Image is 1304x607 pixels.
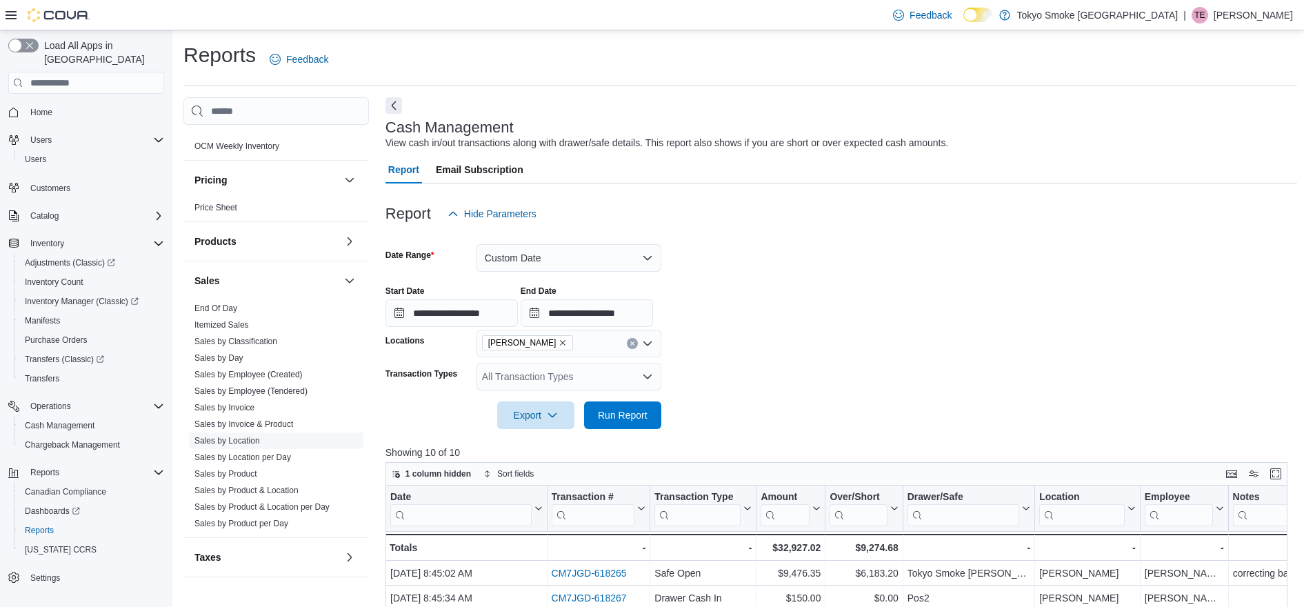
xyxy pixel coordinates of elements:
[19,522,59,539] a: Reports
[19,503,164,519] span: Dashboards
[559,339,567,347] button: Remove Brandon Victoria from selection in this group
[183,41,256,69] h1: Reports
[25,104,58,121] a: Home
[14,292,170,311] a: Inventory Manager (Classic)
[3,177,170,197] button: Customers
[477,244,661,272] button: Custom Date
[1245,466,1262,482] button: Display options
[761,590,821,606] div: $150.00
[14,330,170,350] button: Purchase Orders
[1144,491,1223,526] button: Employee
[39,39,164,66] span: Load All Apps in [GEOGRAPHIC_DATA]
[194,435,260,446] span: Sales by Location
[887,1,957,29] a: Feedback
[25,103,164,121] span: Home
[385,97,402,114] button: Next
[1214,7,1293,23] p: [PERSON_NAME]
[388,156,419,183] span: Report
[194,141,279,151] a: OCM Weekly Inventory
[194,274,339,288] button: Sales
[551,568,626,579] a: CM7JGD-618265
[30,238,64,249] span: Inventory
[3,234,170,253] button: Inventory
[963,22,964,23] span: Dark Mode
[1144,491,1212,526] div: Employee
[25,486,106,497] span: Canadian Compliance
[194,386,308,397] span: Sales by Employee (Tendered)
[264,46,334,73] a: Feedback
[194,202,237,213] span: Price Sheet
[19,312,66,329] a: Manifests
[907,539,1030,556] div: -
[25,464,164,481] span: Reports
[385,250,434,261] label: Date Range
[19,151,164,168] span: Users
[30,573,60,584] span: Settings
[761,539,821,556] div: $32,927.02
[19,370,164,387] span: Transfers
[505,401,566,429] span: Export
[194,518,288,529] span: Sales by Product per Day
[830,565,898,581] div: $6,183.20
[25,525,54,536] span: Reports
[25,506,80,517] span: Dashboards
[436,156,523,183] span: Email Subscription
[761,491,810,526] div: Amount
[194,235,339,248] button: Products
[1039,590,1136,606] div: [PERSON_NAME]
[642,371,653,382] button: Open list of options
[551,491,634,504] div: Transaction #
[3,397,170,416] button: Operations
[521,286,556,297] label: End Date
[25,208,64,224] button: Catalog
[385,368,457,379] label: Transaction Types
[194,303,237,313] a: End Of Day
[194,502,330,512] a: Sales by Product & Location per Day
[1144,539,1223,556] div: -
[14,501,170,521] a: Dashboards
[194,452,291,462] a: Sales by Location per Day
[30,401,71,412] span: Operations
[551,491,634,526] div: Transaction # URL
[907,491,1019,504] div: Drawer/Safe
[28,8,90,22] img: Cova
[3,463,170,482] button: Reports
[194,320,249,330] a: Itemized Sales
[25,354,104,365] span: Transfers (Classic)
[642,338,653,349] button: Open list of options
[1145,565,1224,581] div: [PERSON_NAME]
[194,469,257,479] a: Sales by Product
[910,8,952,22] span: Feedback
[1039,491,1125,504] div: Location
[194,452,291,463] span: Sales by Location per Day
[963,8,992,22] input: Dark Mode
[497,401,574,429] button: Export
[194,336,277,347] span: Sales by Classification
[30,107,52,118] span: Home
[386,466,477,482] button: 1 column hidden
[194,303,237,314] span: End Of Day
[390,491,532,504] div: Date
[341,549,358,566] button: Taxes
[194,337,277,346] a: Sales by Classification
[907,590,1030,606] div: Pos2
[551,491,645,526] button: Transaction #
[194,403,254,412] a: Sales by Invoice
[14,435,170,455] button: Chargeback Management
[385,335,425,346] label: Locations
[761,565,821,581] div: $9,476.35
[907,491,1030,526] button: Drawer/Safe
[19,293,164,310] span: Inventory Manager (Classic)
[385,446,1297,459] p: Showing 10 of 10
[194,369,303,380] span: Sales by Employee (Created)
[3,568,170,588] button: Settings
[194,319,249,330] span: Itemized Sales
[521,299,653,327] input: Press the down key to open a popover containing a calendar.
[654,491,741,526] div: Transaction Type
[25,373,59,384] span: Transfers
[3,206,170,226] button: Catalog
[194,419,293,430] span: Sales by Invoice & Product
[25,179,164,196] span: Customers
[194,501,330,513] span: Sales by Product & Location per Day
[19,370,65,387] a: Transfers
